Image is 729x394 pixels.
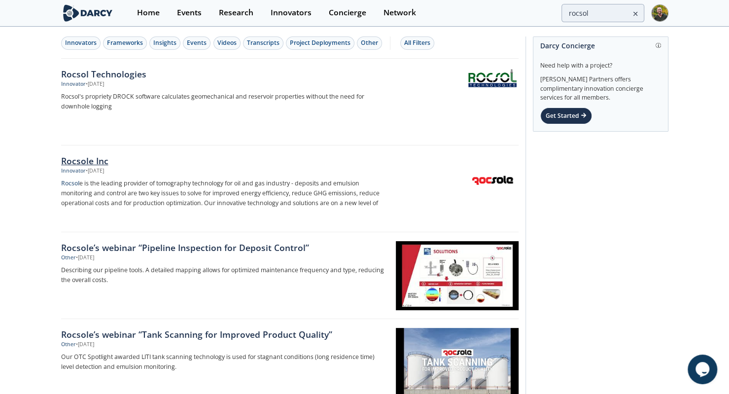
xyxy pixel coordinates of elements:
div: Innovators [271,9,312,17]
div: All Filters [404,38,430,47]
button: Project Deployments [286,36,354,50]
img: Profile [651,4,668,22]
div: Home [137,9,160,17]
button: Innovators [61,36,101,50]
button: Frameworks [103,36,147,50]
div: • [DATE] [76,341,94,349]
button: Transcripts [243,36,283,50]
div: Other [361,38,378,47]
div: Other [61,341,76,349]
div: Events [187,38,207,47]
div: Need help with a project? [540,54,661,70]
button: Insights [149,36,180,50]
div: • [DATE] [86,80,104,88]
button: Events [183,36,210,50]
div: Project Deployments [290,38,350,47]
p: Our OTC Spotlight awarded LITI tank scanning technology is used for stagnant conditions (long res... [61,352,387,372]
div: Videos [217,38,237,47]
a: Rocsol Technologies Innovator •[DATE] Rocsol's propriety DROCK software calculates geomechanical ... [61,59,519,145]
a: Rocsole Inc Innovator •[DATE] Rocsole is the leading provider of tomography technology for oil an... [61,145,519,232]
div: Get Started [540,107,592,124]
div: Rocsol Technologies [61,68,387,80]
div: Transcripts [247,38,279,47]
div: Research [219,9,253,17]
button: Videos [213,36,241,50]
img: Rocsole Inc [468,156,517,204]
div: Darcy Concierge [540,37,661,54]
div: Rocsole Inc [61,154,387,167]
div: Events [177,9,202,17]
p: Describing our pipeline tools. A detailed mapping allows for optimized maintenance frequency and ... [61,265,387,285]
div: Innovator [61,167,86,175]
div: Network [383,9,416,17]
div: Other [61,254,76,262]
img: information.svg [656,43,661,48]
button: Other [357,36,382,50]
p: e is the leading provider of tomography technology for oil and gas industry - deposits and emulsi... [61,179,387,208]
div: [PERSON_NAME] Partners offers complimentary innovation concierge services for all members. [540,70,661,103]
div: Rocsole’s webinar “Tank Scanning for Improved Product Quality” [61,328,387,341]
div: Innovators [65,38,97,47]
button: All Filters [400,36,434,50]
div: Frameworks [107,38,143,47]
div: Rocsole’s webinar “Pipeline Inspection for Deposit Control” [61,241,387,254]
div: Concierge [329,9,366,17]
div: • [DATE] [86,167,104,175]
a: Rocsole’s webinar “Pipeline Inspection for Deposit Control” Other •[DATE] Describing our pipeline... [61,232,519,319]
img: logo-wide.svg [61,4,115,22]
strong: Rocsol [61,179,79,187]
input: Advanced Search [561,4,644,22]
img: Rocsol Technologies [468,69,517,87]
p: Rocsol's propriety DROCK software calculates geomechanical and reservoir properties without the n... [61,92,387,111]
div: Insights [153,38,176,47]
div: Innovator [61,80,86,88]
div: • [DATE] [76,254,94,262]
iframe: chat widget [688,355,719,384]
